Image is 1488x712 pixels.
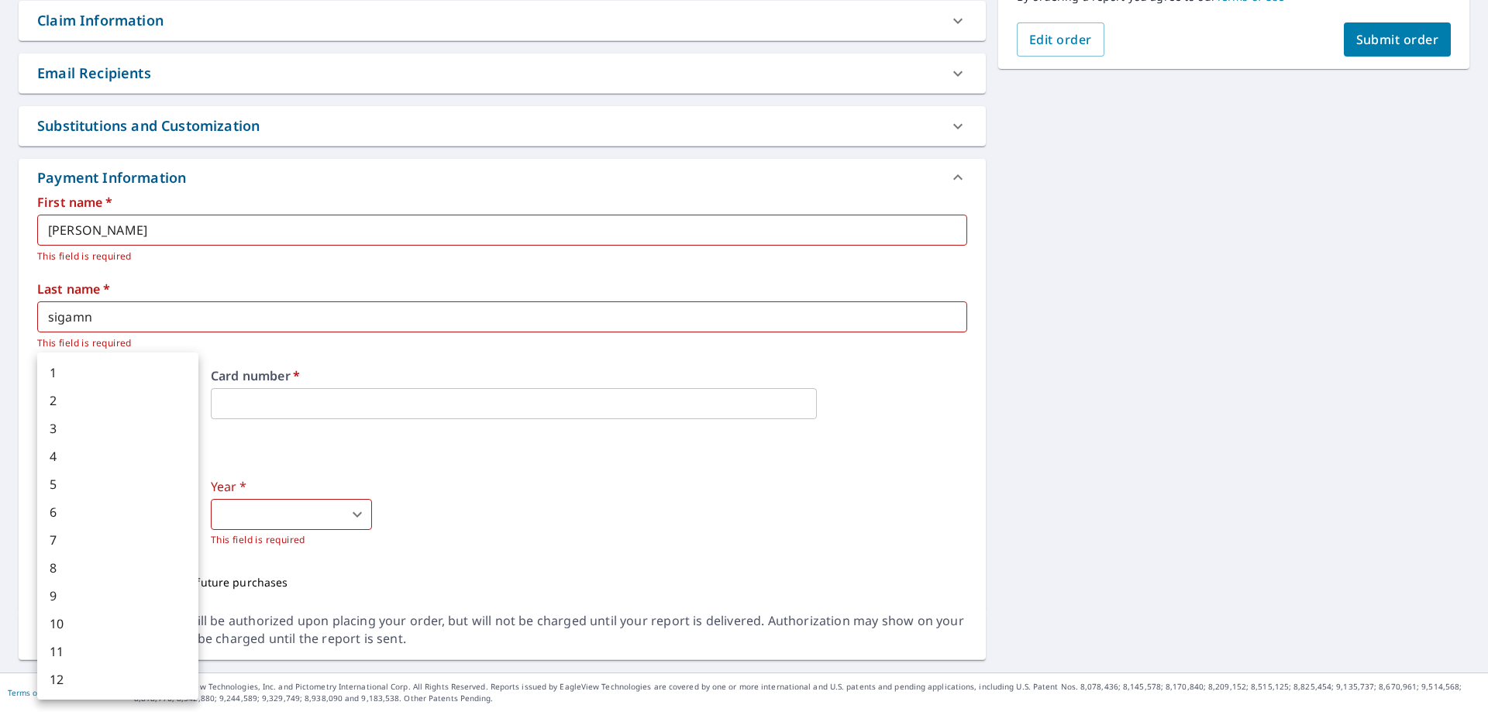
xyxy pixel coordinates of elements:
li: 1 [37,359,198,387]
li: 9 [37,582,198,610]
li: 7 [37,526,198,554]
li: 8 [37,554,198,582]
li: 5 [37,470,198,498]
li: 10 [37,610,198,638]
li: 11 [37,638,198,666]
li: 4 [37,442,198,470]
li: 2 [37,387,198,414]
li: 3 [37,414,198,442]
li: 6 [37,498,198,526]
li: 12 [37,666,198,693]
